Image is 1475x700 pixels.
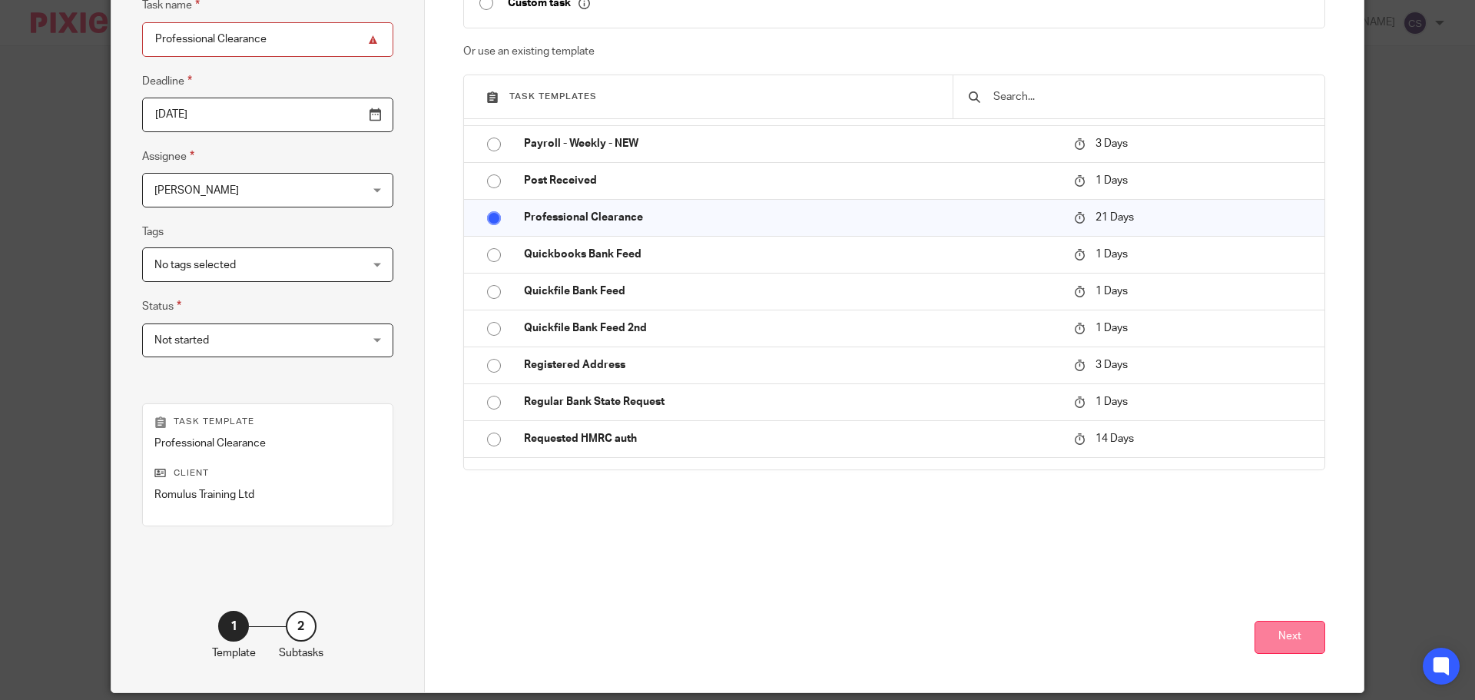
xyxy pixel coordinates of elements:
[142,297,181,315] label: Status
[154,416,381,428] p: Task template
[524,394,1059,410] p: Regular Bank State Request
[1095,249,1128,260] span: 1 Days
[524,357,1059,373] p: Registered Address
[154,436,381,451] p: Professional Clearance
[154,335,209,346] span: Not started
[524,136,1059,151] p: Payroll - Weekly - NEW
[154,260,236,270] span: No tags selected
[992,88,1309,105] input: Search...
[142,224,164,240] label: Tags
[1255,621,1325,654] button: Next
[142,98,393,132] input: Pick a date
[524,210,1059,225] p: Professional Clearance
[1095,212,1134,223] span: 21 Days
[142,72,192,90] label: Deadline
[212,645,256,661] p: Template
[279,645,323,661] p: Subtasks
[524,284,1059,299] p: Quickfile Bank Feed
[1095,138,1128,149] span: 3 Days
[463,44,1326,59] p: Or use an existing template
[524,431,1059,446] p: Requested HMRC auth
[154,185,239,196] span: [PERSON_NAME]
[1095,286,1128,297] span: 1 Days
[154,467,381,479] p: Client
[524,320,1059,336] p: Quickfile Bank Feed 2nd
[142,22,393,57] input: Task name
[1095,175,1128,186] span: 1 Days
[1095,323,1128,333] span: 1 Days
[1095,360,1128,370] span: 3 Days
[509,92,597,101] span: Task templates
[1095,433,1134,444] span: 14 Days
[1095,396,1128,407] span: 1 Days
[218,611,249,642] div: 1
[142,148,194,165] label: Assignee
[524,173,1059,188] p: Post Received
[524,468,1059,483] p: SA Registration
[154,487,381,503] p: Romulus Training Ltd
[524,247,1059,262] p: Quickbooks Bank Feed
[286,611,317,642] div: 2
